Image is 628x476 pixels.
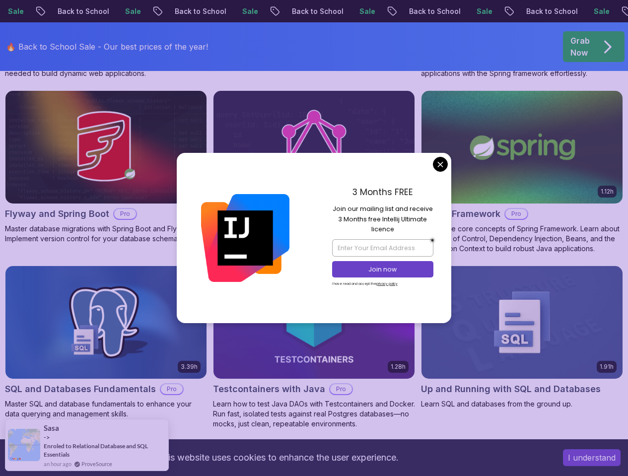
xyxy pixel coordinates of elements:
a: Flyway and Spring Boot card47mFlyway and Spring BootProMaster database migrations with Spring Boo... [5,90,207,244]
img: SQL and Databases Fundamentals card [5,266,207,379]
p: Master the core concepts of Spring Framework. Learn about Inversion of Control, Dependency Inject... [421,224,623,254]
p: Learn SQL and databases from the ground up. [421,399,623,409]
p: Back to School [399,6,467,16]
a: Spring for GraphQL card1.17hSpring for GraphQLProLearn how to build efficient, flexible APIs usin... [213,90,415,244]
p: Sale [115,6,147,16]
p: 3.39h [181,363,198,371]
a: ProveSource [81,460,112,468]
img: Spring for GraphQL card [213,91,415,204]
p: Pro [505,209,527,219]
p: Master database migrations with Spring Boot and Flyway. Implement version control for your databa... [5,224,207,244]
p: Master SQL and database fundamentals to enhance your data querying and management skills. [5,399,207,419]
h2: Flyway and Spring Boot [5,207,109,221]
img: Flyway and Spring Boot card [5,91,207,204]
div: This website uses cookies to enhance the user experience. [7,447,548,469]
p: Sale [232,6,264,16]
p: Grab Now [570,35,590,59]
p: 🔥 Back to School Sale - Our best prices of the year! [6,41,208,53]
p: Sale [584,6,616,16]
a: Enroled to Relational Database and SQL Essentials [44,442,166,459]
a: Testcontainers with Java card1.28hNEWTestcontainers with JavaProLearn how to test Java DAOs with ... [213,266,415,429]
p: Back to School [48,6,115,16]
p: Learn how to test Java DAOs with Testcontainers and Docker. Run fast, isolated tests against real... [213,399,415,429]
h2: Spring Framework [421,207,500,221]
p: Sale [467,6,498,16]
p: Back to School [516,6,584,16]
p: Pro [161,384,183,394]
a: SQL and Databases Fundamentals card3.39hSQL and Databases FundamentalsProMaster SQL and database ... [5,266,207,419]
button: Accept cookies [563,449,621,466]
img: provesource social proof notification image [8,429,40,461]
p: 1.91h [600,363,614,371]
a: Spring Framework card1.12hSpring FrameworkProMaster the core concepts of Spring Framework. Learn ... [421,90,623,254]
h2: Up and Running with SQL and Databases [421,382,601,396]
p: Sale [349,6,381,16]
p: Pro [114,209,136,219]
p: 1.28h [391,363,406,371]
span: -> [44,433,50,441]
p: 1.12h [601,188,614,196]
h2: SQL and Databases Fundamentals [5,382,156,396]
p: Back to School [282,6,349,16]
h2: Testcontainers with Java [213,382,325,396]
img: Spring Framework card [421,91,623,204]
span: Sasa [44,424,59,432]
p: Pro [330,384,352,394]
img: Up and Running with SQL and Databases card [421,266,623,379]
p: Back to School [165,6,232,16]
span: an hour ago [44,460,71,468]
a: Up and Running with SQL and Databases card1.91hUp and Running with SQL and DatabasesLearn SQL and... [421,266,623,409]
